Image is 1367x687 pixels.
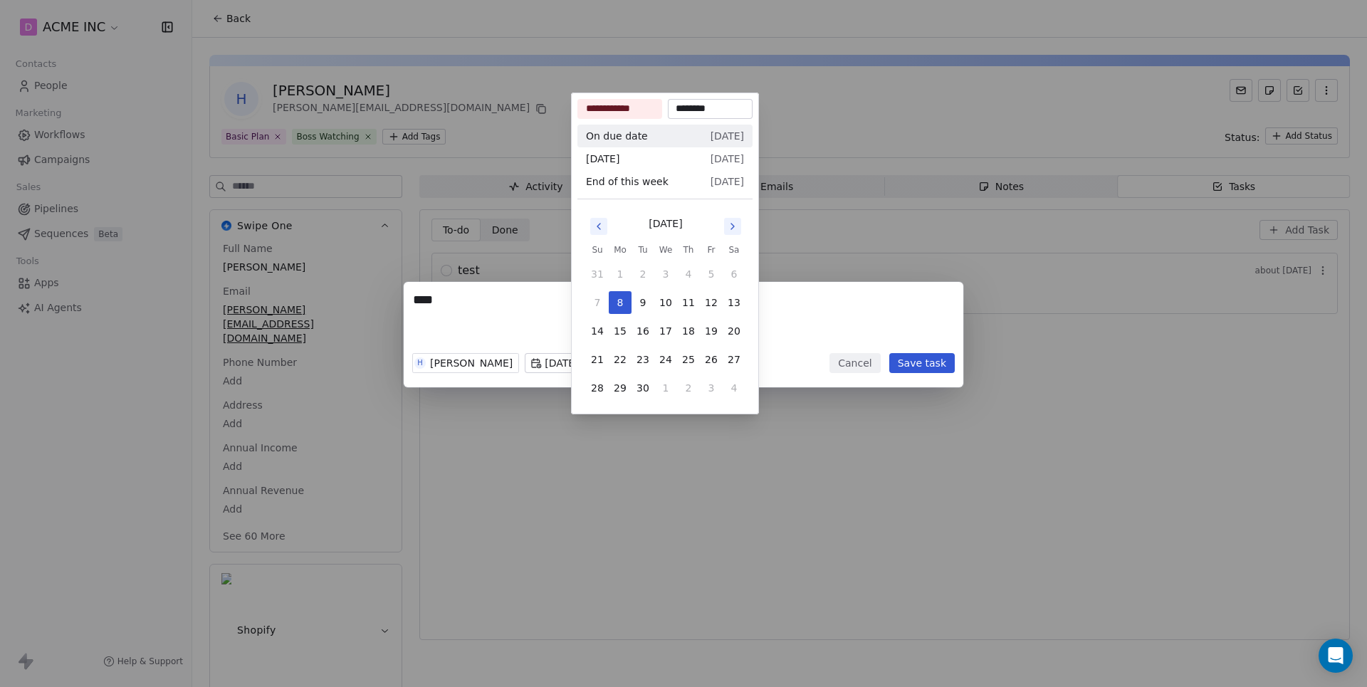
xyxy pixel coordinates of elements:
[632,263,654,285] button: 2
[586,129,648,143] span: On due date
[586,320,609,342] button: 14
[723,263,745,285] button: 6
[609,263,632,285] button: 1
[649,216,682,231] div: [DATE]
[586,174,669,189] span: End of this week
[609,291,632,314] button: 8
[700,348,723,371] button: 26
[711,152,744,166] span: [DATE]
[632,377,654,399] button: 30
[723,377,745,399] button: 4
[609,320,632,342] button: 15
[654,348,677,371] button: 24
[700,291,723,314] button: 12
[586,152,619,166] span: [DATE]
[677,263,700,285] button: 4
[677,243,700,257] th: Thursday
[723,243,745,257] th: Saturday
[586,263,609,285] button: 31
[711,129,744,143] span: [DATE]
[723,320,745,342] button: 20
[677,377,700,399] button: 2
[609,243,632,257] th: Monday
[586,291,609,314] button: 7
[700,263,723,285] button: 5
[609,377,632,399] button: 29
[723,216,743,236] button: Go to next month
[654,243,677,257] th: Wednesday
[589,216,609,236] button: Go to previous month
[677,291,700,314] button: 11
[700,377,723,399] button: 3
[700,320,723,342] button: 19
[723,291,745,314] button: 13
[723,348,745,371] button: 27
[711,174,744,189] span: [DATE]
[586,377,609,399] button: 28
[654,291,677,314] button: 10
[632,348,654,371] button: 23
[632,243,654,257] th: Tuesday
[654,320,677,342] button: 17
[586,243,609,257] th: Sunday
[609,348,632,371] button: 22
[677,348,700,371] button: 25
[677,320,700,342] button: 18
[700,243,723,257] th: Friday
[632,320,654,342] button: 16
[654,377,677,399] button: 1
[632,291,654,314] button: 9
[586,348,609,371] button: 21
[654,263,677,285] button: 3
